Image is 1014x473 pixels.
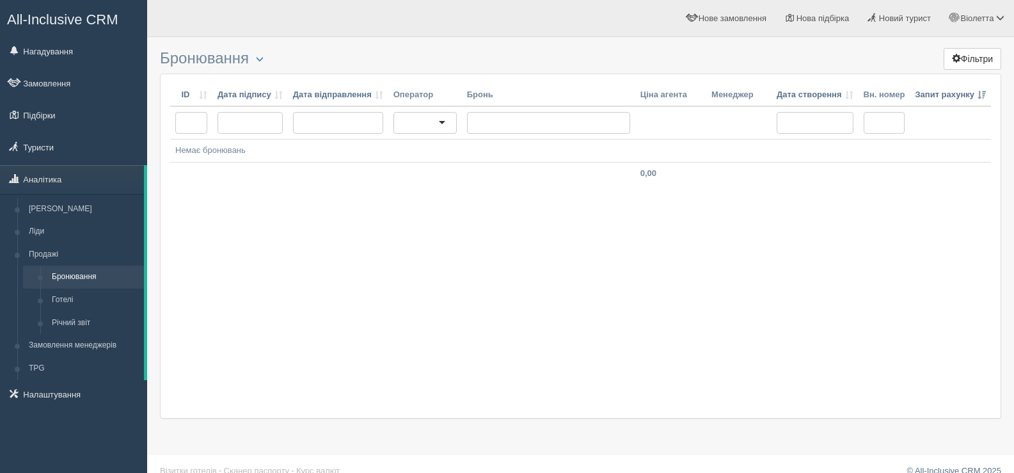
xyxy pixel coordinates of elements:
a: All-Inclusive CRM [1,1,147,36]
td: 0,00 [635,162,706,184]
a: Готелі [46,289,144,312]
a: Ліди [23,220,144,243]
h3: Бронювання [160,50,1001,67]
a: TPG [23,357,144,380]
a: Запит рахунку [915,89,986,101]
a: Замовлення менеджерів [23,334,144,357]
button: Фільтри [944,48,1001,70]
th: Вн. номер [859,84,910,107]
th: Ціна агента [635,84,706,107]
div: Немає бронювань [175,145,986,157]
th: Менеджер [706,84,772,107]
span: Віолетта [960,13,994,23]
a: Продажі [23,243,144,266]
th: Оператор [388,84,462,107]
a: Дата відправлення [293,89,383,101]
a: Дата створення [777,89,853,101]
span: Новий турист [879,13,931,23]
a: ID [175,89,207,101]
a: Річний звіт [46,312,144,335]
a: [PERSON_NAME] [23,198,144,221]
span: All-Inclusive CRM [7,12,118,28]
span: Нова підбірка [796,13,850,23]
a: Дата підпису [218,89,283,101]
span: Нове замовлення [699,13,766,23]
a: Бронювання [46,266,144,289]
th: Бронь [462,84,635,107]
